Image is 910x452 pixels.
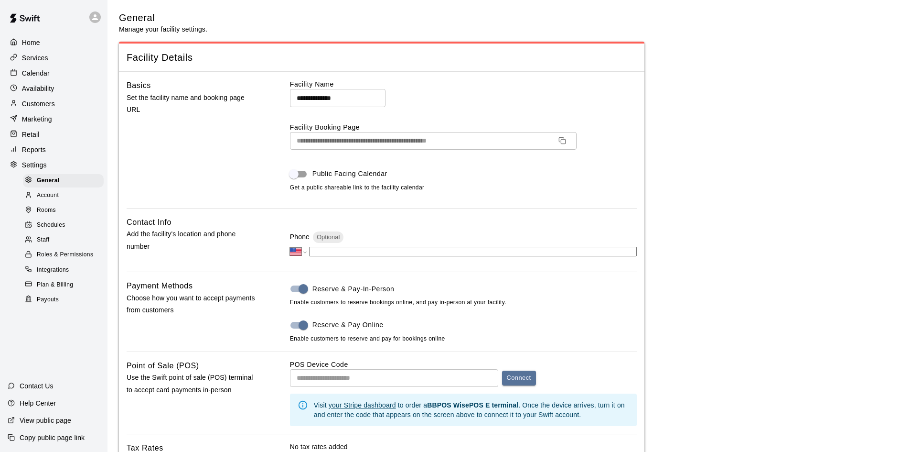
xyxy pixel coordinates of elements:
[290,232,310,242] p: Phone
[23,188,107,203] a: Account
[23,264,104,277] div: Integrations
[555,133,570,148] button: Copy URL
[290,335,445,342] span: Enable customers to reserve and pay for bookings online
[23,277,107,292] a: Plan & Billing
[502,371,536,386] button: Connect
[23,173,107,188] a: General
[37,206,56,215] span: Rooms
[8,81,100,96] a: Availability
[22,145,46,154] p: Reports
[23,248,107,263] a: Roles & Permissions
[22,130,40,139] p: Retail
[8,97,100,111] a: Customers
[20,416,71,425] p: View public page
[20,381,54,391] p: Contact Us
[23,204,104,217] div: Rooms
[8,51,100,65] a: Services
[127,79,151,92] h6: Basics
[314,397,629,423] div: Visit to order a . Once the device arrives, turn it on and enter the code that appears on the scr...
[127,228,259,252] p: Add the facility's location and phone number
[8,35,100,50] a: Home
[127,372,259,396] p: Use the Swift point of sale (POS) terminal to accept card payments in-person
[23,292,107,307] a: Payouts
[23,218,107,233] a: Schedules
[22,99,55,109] p: Customers
[290,442,637,452] p: No tax rates added
[22,68,50,78] p: Calendar
[427,401,518,409] b: BBPOS WisePOS E terminal
[8,127,100,142] a: Retail
[329,401,396,409] a: your Stripe dashboard
[37,250,93,260] span: Roles & Permissions
[290,183,425,193] span: Get a public shareable link to the facility calendar
[23,233,104,247] div: Staff
[290,79,637,89] label: Facility Name
[37,235,49,245] span: Staff
[22,114,52,124] p: Marketing
[37,295,59,305] span: Payouts
[290,298,637,308] span: Enable customers to reserve bookings online, and pay in-person at your facility.
[312,169,387,179] span: Public Facing Calendar
[127,292,259,316] p: Choose how you want to accept payments from customers
[312,284,395,294] span: Reserve & Pay-In-Person
[23,203,107,218] a: Rooms
[290,361,348,368] label: POS Device Code
[22,53,48,63] p: Services
[119,11,207,24] h5: General
[313,233,343,241] span: Optional
[20,398,56,408] p: Help Center
[37,176,60,186] span: General
[8,158,100,172] a: Settings
[37,280,73,290] span: Plan & Billing
[8,66,100,80] a: Calendar
[127,51,637,64] span: Facility Details
[8,112,100,126] a: Marketing
[23,248,104,262] div: Roles & Permissions
[127,280,193,292] h6: Payment Methods
[22,84,54,93] p: Availability
[23,233,107,248] a: Staff
[127,360,199,372] h6: Point of Sale (POS)
[23,189,104,202] div: Account
[22,160,47,170] p: Settings
[20,433,85,442] p: Copy public page link
[312,320,384,330] span: Reserve & Pay Online
[127,92,259,116] p: Set the facility name and booking page URL
[127,216,171,229] h6: Contact Info
[23,263,107,277] a: Integrations
[290,122,637,132] label: Facility Booking Page
[23,219,104,232] div: Schedules
[22,38,40,47] p: Home
[119,24,207,34] p: Manage your facility settings.
[37,265,69,275] span: Integrations
[23,174,104,187] div: General
[37,220,65,230] span: Schedules
[23,278,104,292] div: Plan & Billing
[37,191,59,200] span: Account
[23,293,104,307] div: Payouts
[8,143,100,157] a: Reports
